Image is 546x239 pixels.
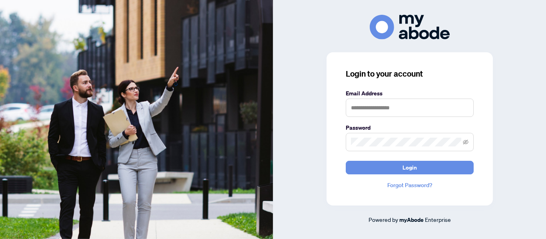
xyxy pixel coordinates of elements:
span: eye-invisible [463,139,468,145]
button: Login [346,161,474,174]
span: Powered by [369,216,398,223]
a: myAbode [399,215,424,224]
a: Forgot Password? [346,181,474,190]
span: Enterprise [425,216,451,223]
label: Email Address [346,89,474,98]
h3: Login to your account [346,68,474,79]
span: Login [403,161,417,174]
img: ma-logo [370,15,450,39]
label: Password [346,123,474,132]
